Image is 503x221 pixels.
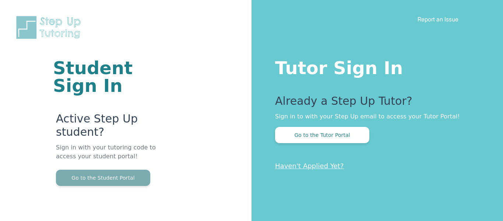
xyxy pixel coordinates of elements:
[275,127,369,143] button: Go to the Tutor Portal
[56,170,150,186] button: Go to the Student Portal
[15,15,85,40] img: Step Up Tutoring horizontal logo
[53,59,163,94] h1: Student Sign In
[275,112,474,121] p: Sign in to with your Step Up email to access your Tutor Portal!
[275,56,474,77] h1: Tutor Sign In
[275,162,344,170] a: Haven't Applied Yet?
[56,112,163,143] p: Active Step Up student?
[418,15,458,23] a: Report an Issue
[56,143,163,170] p: Sign in with your tutoring code to access your student portal!
[275,94,474,112] p: Already a Step Up Tutor?
[56,174,150,181] a: Go to the Student Portal
[275,131,369,138] a: Go to the Tutor Portal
